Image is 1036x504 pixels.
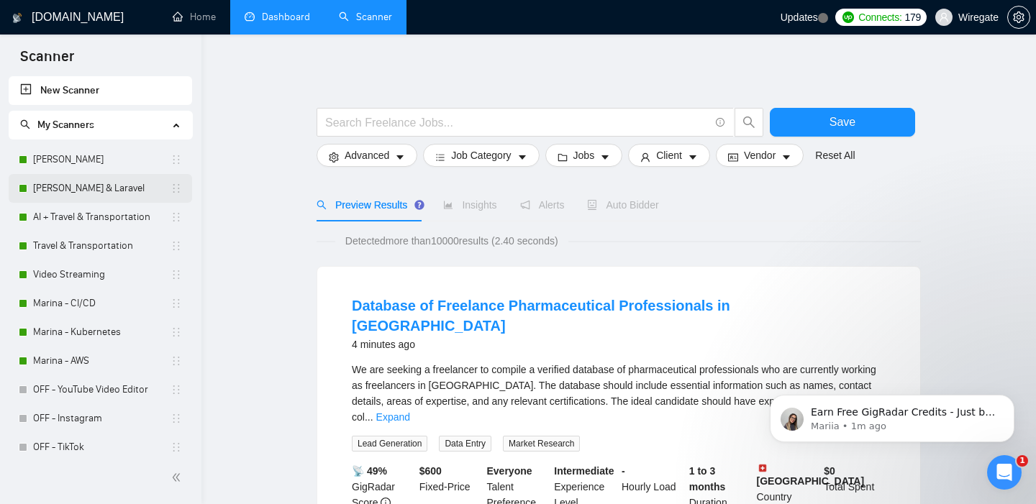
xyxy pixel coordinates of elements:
li: OFF - TikTok [9,433,192,462]
span: setting [329,152,339,162]
b: - [622,465,625,477]
button: barsJob Categorycaret-down [423,144,539,167]
span: Detected more than 10000 results (2.40 seconds) [335,233,568,249]
a: Reset All [815,147,855,163]
button: search [735,108,763,137]
a: New Scanner [20,76,181,105]
b: $ 0 [824,465,835,477]
span: Insights [443,199,496,211]
b: 📡 49% [352,465,387,477]
span: holder [171,211,182,223]
span: holder [171,269,182,280]
span: caret-down [688,152,698,162]
span: Scanner [9,46,86,76]
span: double-left [171,470,186,485]
span: user [640,152,650,162]
span: holder [171,441,182,453]
a: Database of Freelance Pharmaceutical Professionals in [GEOGRAPHIC_DATA] [352,298,730,334]
a: Marina - AWS [33,347,171,375]
li: Mikhail- DevOps [9,145,192,174]
button: setting [1007,6,1030,29]
iframe: Intercom live chat [987,455,1022,490]
li: OFF - YouTube Video Editor [9,375,192,404]
span: Updates [781,12,818,23]
span: Advanced [345,147,389,163]
a: Marina - Kubernetes [33,318,171,347]
span: search [20,119,30,129]
iframe: Intercom notifications message [748,365,1036,465]
img: upwork-logo.png [842,12,854,23]
span: My Scanners [20,119,94,131]
span: We are seeking a freelancer to compile a verified database of pharmaceutical professionals who ar... [352,364,876,423]
a: OFF - Instagram [33,404,171,433]
a: homeHome [173,11,216,23]
a: OFF - YouTube Video Editor [33,375,171,404]
span: Preview Results [317,199,420,211]
span: My Scanners [37,119,94,131]
span: holder [171,326,182,338]
span: Job Category [451,147,511,163]
a: AI + Travel & Transportation [33,203,171,232]
a: [PERSON_NAME] & Laravel [33,174,171,203]
a: setting [1007,12,1030,23]
button: Save [770,108,915,137]
button: userClientcaret-down [628,144,710,167]
span: 179 [905,9,921,25]
a: Video Streaming [33,260,171,289]
span: holder [171,183,182,194]
span: Client [656,147,682,163]
span: holder [171,240,182,252]
span: holder [171,413,182,424]
b: $ 600 [419,465,442,477]
span: caret-down [395,152,405,162]
span: Vendor [744,147,776,163]
a: OFF - TikTok [33,433,171,462]
span: info-circle [716,118,725,127]
img: 🇨🇭 [758,463,768,473]
li: Marina - AWS [9,347,192,375]
span: Save [830,113,855,131]
button: settingAdvancedcaret-down [317,144,417,167]
span: ... [365,411,373,423]
span: caret-down [781,152,791,162]
b: Everyone [487,465,532,477]
span: Auto Bidder [587,199,658,211]
button: idcardVendorcaret-down [716,144,804,167]
a: dashboardDashboard [245,11,310,23]
span: user [939,12,949,22]
span: idcard [728,152,738,162]
b: Intermediate [554,465,614,477]
span: Market Research [503,436,580,452]
button: folderJobscaret-down [545,144,623,167]
a: Marina - CI/CD [33,289,171,318]
span: holder [171,384,182,395]
input: Search Freelance Jobs... [325,114,709,132]
li: OFF - Instagram [9,404,192,433]
li: New Scanner [9,76,192,105]
span: folder [558,152,568,162]
div: We are seeking a freelancer to compile a verified database of pharmaceutical professionals who ar... [352,362,886,425]
b: 1 to 3 months [689,465,726,492]
span: Jobs [573,147,595,163]
b: [GEOGRAPHIC_DATA] [757,463,865,487]
span: Lead Generation [352,436,427,452]
a: [PERSON_NAME] [33,145,171,174]
li: Marina - CI/CD [9,289,192,318]
a: searchScanner [339,11,392,23]
li: Travel & Transportation [9,232,192,260]
span: robot [587,200,597,210]
span: Data Entry [439,436,491,452]
div: Tooltip anchor [413,198,426,211]
span: notification [520,200,530,210]
span: Alerts [520,199,565,211]
span: 1 [1017,455,1028,467]
span: caret-down [517,152,527,162]
a: Travel & Transportation [33,232,171,260]
li: Video Streaming [9,260,192,289]
img: logo [12,6,22,29]
span: Connects: [858,9,901,25]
